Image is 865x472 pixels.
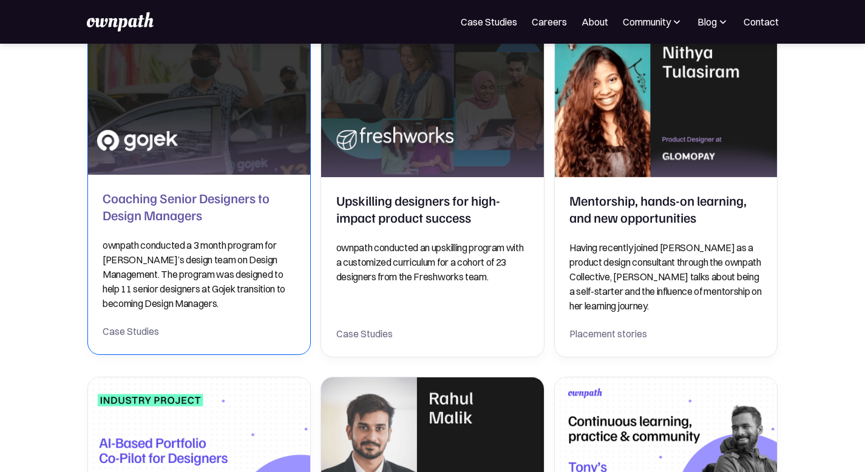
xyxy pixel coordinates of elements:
[87,30,311,355] a: Coaching Senior Designers to Design ManagersCoaching Senior Designers to Design Managersownpath c...
[697,15,729,29] div: Blog
[555,33,778,177] img: Mentorship, hands-on learning, and new opportunities
[623,15,683,29] div: Community
[744,15,779,29] a: Contact
[103,323,296,340] div: Case Studies
[554,32,778,357] a: Mentorship, hands-on learning, and new opportunitiesMentorship, hands-on learning, and new opport...
[697,15,717,29] div: Blog
[461,15,517,29] a: Case Studies
[569,192,762,226] h2: Mentorship, hands-on learning, and new opportunities
[103,238,296,311] p: ownpath conducted a 3 month program for [PERSON_NAME]’s design team on Design Management. The pro...
[336,240,529,284] p: ownpath conducted an upskilling program with a customized curriculum for a cohort of 23 designers...
[623,15,671,29] div: Community
[336,192,529,226] h2: Upskilling designers for high-impact product success
[321,32,544,357] a: Upskilling designers for high-impact product successUpskilling designers for high-impact product ...
[83,27,316,178] img: Coaching Senior Designers to Design Managers
[582,15,608,29] a: About
[103,189,296,223] h2: Coaching Senior Designers to Design Managers
[321,33,544,177] img: Upskilling designers for high-impact product success
[532,15,567,29] a: Careers
[336,325,529,342] div: Case Studies
[569,325,762,342] div: Placement stories
[569,240,762,313] p: Having recently joined [PERSON_NAME] as a product design consultant through the ownpath Collectiv...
